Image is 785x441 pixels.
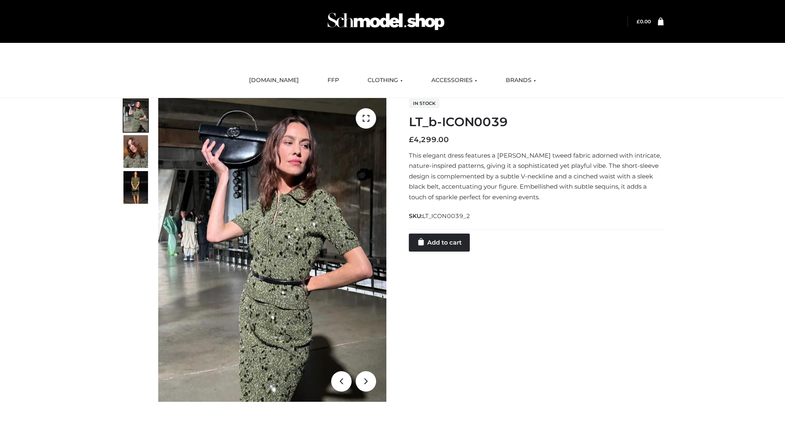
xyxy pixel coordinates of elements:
[425,71,483,89] a: ACCESSORIES
[409,234,470,252] a: Add to cart
[123,99,148,132] img: Screenshot-2024-10-29-at-6.59.56%E2%80%AFPM.jpg
[500,71,542,89] a: BRANDS
[409,135,414,144] span: £
[123,171,148,204] img: Screenshot-2024-10-29-at-7.00.09%E2%80%AFPM.jpg
[361,71,409,89] a: CLOTHING
[409,150,664,203] p: This elegant dress features a [PERSON_NAME] tweed fabric adorned with intricate, nature-inspired ...
[321,71,345,89] a: FFP
[158,98,386,402] img: LT_b-ICON0039
[243,71,305,89] a: [DOMAIN_NAME]
[637,18,640,24] span: £
[409,211,471,221] span: SKU:
[637,18,651,24] bdi: 0.00
[422,212,470,220] span: LT_ICON0039_2
[325,5,447,38] img: Schmodel Admin 964
[409,135,449,144] bdi: 4,299.00
[409,115,664,129] h1: LT_b-ICON0039
[637,18,651,24] a: £0.00
[409,98,440,108] span: In stock
[123,135,148,168] img: Screenshot-2024-10-29-at-7.00.03%E2%80%AFPM.jpg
